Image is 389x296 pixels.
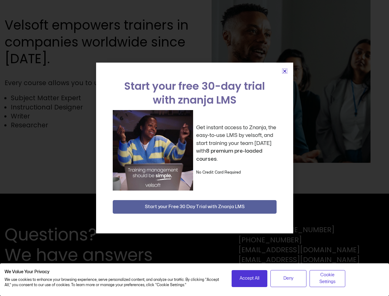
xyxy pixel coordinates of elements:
strong: 8 premium pre-loaded courses [196,148,262,162]
img: a woman sitting at her laptop dancing [113,110,193,191]
button: Adjust cookie preferences [310,270,346,287]
h2: Start your free 30-day trial with znanja LMS [113,79,277,107]
strong: No Credit Card Required [196,171,241,174]
span: Cookie Settings [314,272,342,286]
span: Start your Free 30 Day Trial with Znanja LMS [145,203,245,211]
p: We use cookies to enhance your browsing experience, serve personalized content, and analyze our t... [5,277,222,288]
h2: We Value Your Privacy [5,269,222,275]
button: Start your Free 30 Day Trial with Znanja LMS [113,200,277,214]
span: Deny [283,275,294,282]
span: Accept All [240,275,259,282]
button: Deny all cookies [270,270,306,287]
a: Close [282,69,287,73]
button: Accept all cookies [232,270,268,287]
p: Get instant access to Znanja, the easy-to-use LMS by velsoft, and start training your team [DATE]... [196,124,277,163]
